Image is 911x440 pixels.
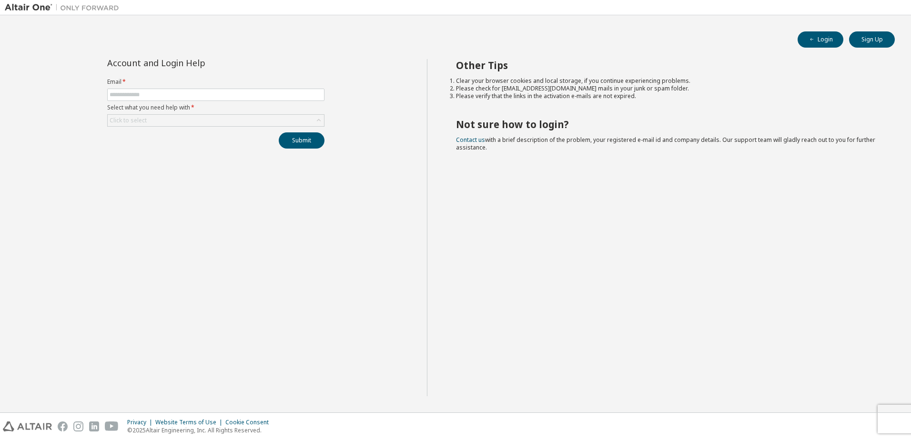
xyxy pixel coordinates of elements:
div: Website Terms of Use [155,419,225,426]
div: Account and Login Help [107,59,281,67]
div: Click to select [108,115,324,126]
li: Clear your browser cookies and local storage, if you continue experiencing problems. [456,77,878,85]
div: Cookie Consent [225,419,274,426]
button: Submit [279,132,324,149]
img: linkedin.svg [89,421,99,431]
label: Email [107,78,324,86]
button: Login [798,31,843,48]
img: facebook.svg [58,421,68,431]
h2: Other Tips [456,59,878,71]
h2: Not sure how to login? [456,118,878,130]
div: Click to select [110,117,147,124]
li: Please check for [EMAIL_ADDRESS][DOMAIN_NAME] mails in your junk or spam folder. [456,85,878,92]
a: Contact us [456,136,485,144]
span: with a brief description of the problem, your registered e-mail id and company details. Our suppo... [456,136,875,151]
img: Altair One [5,3,124,12]
label: Select what you need help with [107,104,324,111]
img: altair_logo.svg [3,421,52,431]
img: instagram.svg [73,421,83,431]
img: youtube.svg [105,421,119,431]
div: Privacy [127,419,155,426]
button: Sign Up [849,31,895,48]
p: © 2025 Altair Engineering, Inc. All Rights Reserved. [127,426,274,434]
li: Please verify that the links in the activation e-mails are not expired. [456,92,878,100]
